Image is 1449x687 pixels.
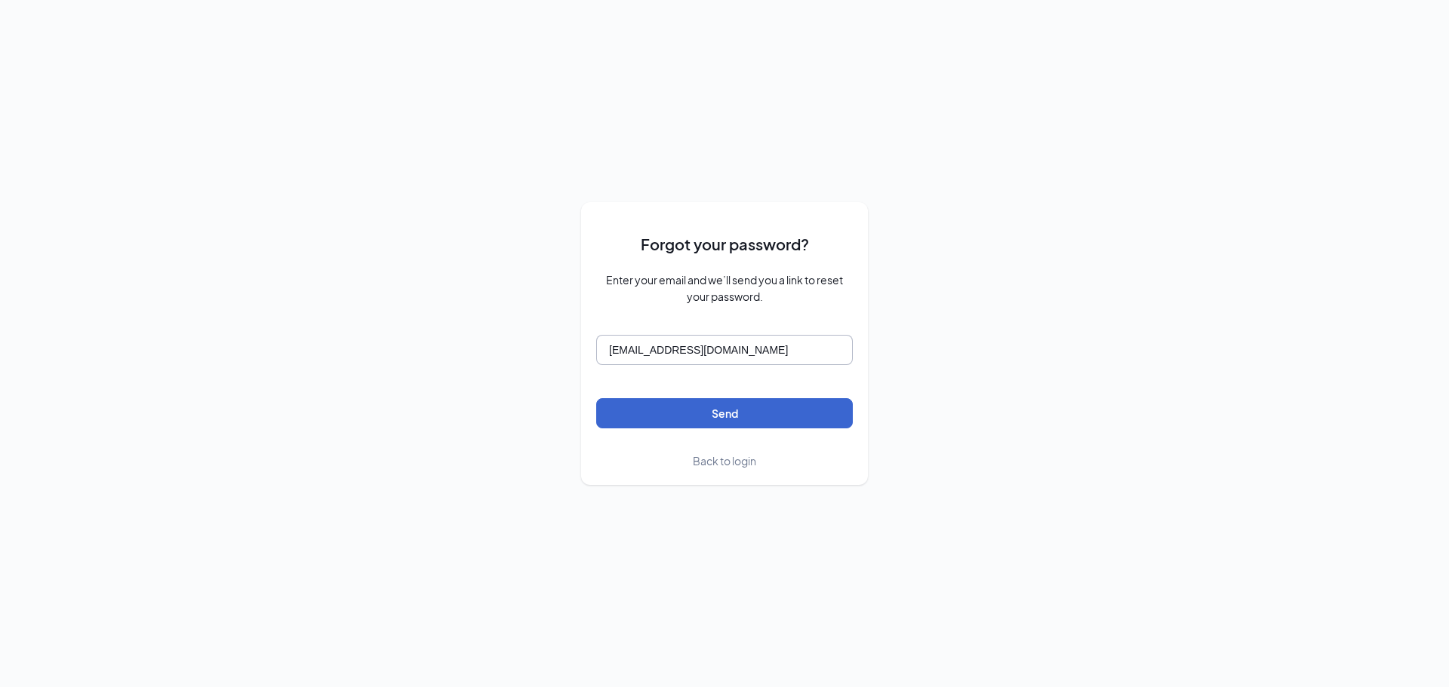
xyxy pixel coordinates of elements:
[693,454,756,468] span: Back to login
[693,452,756,470] a: Back to login
[596,335,853,365] input: Email
[596,398,853,428] button: Send
[596,271,853,305] span: Enter your email and we’ll send you a link to reset your password.
[641,232,809,256] span: Forgot your password?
